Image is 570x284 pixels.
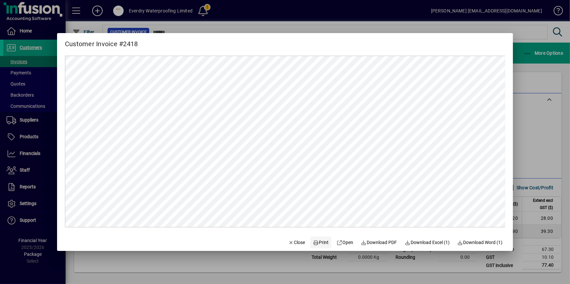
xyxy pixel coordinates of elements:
a: Open [334,237,356,248]
span: Close [288,239,305,246]
a: Download PDF [358,237,400,248]
button: Close [286,237,308,248]
span: Print [313,239,329,246]
span: Download PDF [361,239,397,246]
button: Download Excel (1) [402,237,452,248]
h2: Customer Invoice #2418 [57,33,146,49]
span: Download Excel (1) [405,239,450,246]
button: Download Word (1) [455,237,505,248]
button: Print [310,237,331,248]
span: Download Word (1) [458,239,503,246]
span: Open [336,239,353,246]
